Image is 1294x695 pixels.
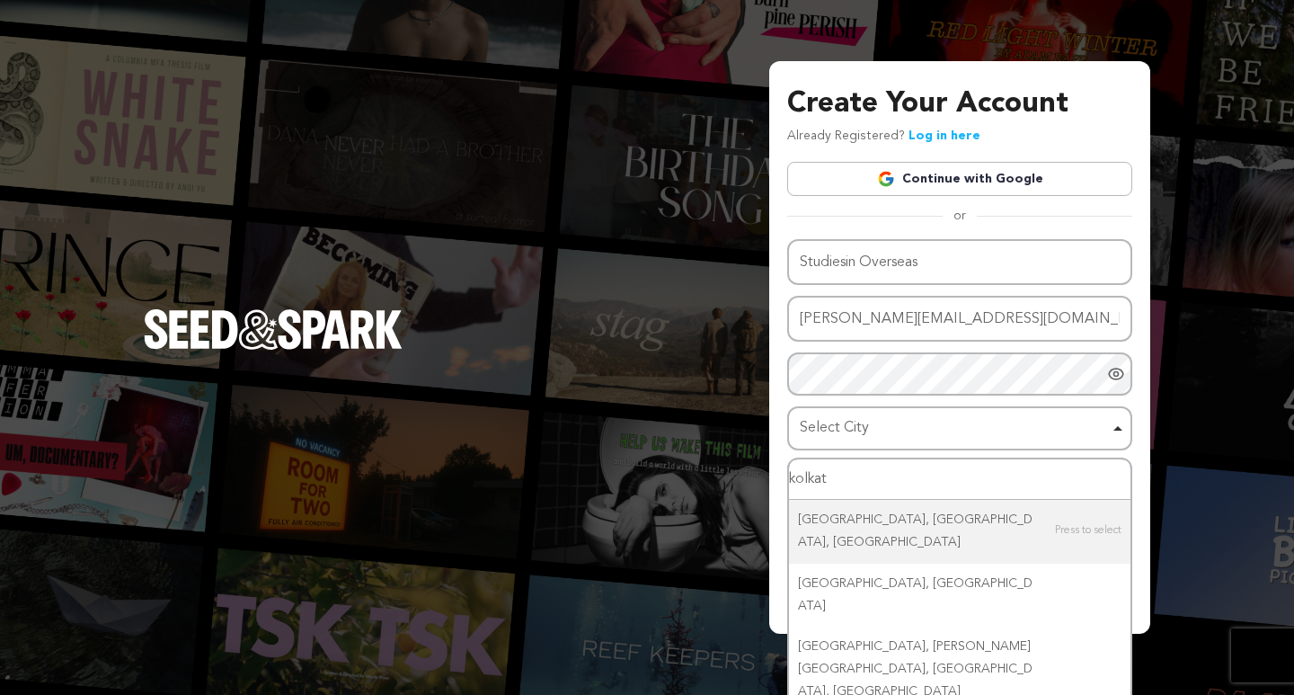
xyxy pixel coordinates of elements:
a: Seed&Spark Homepage [144,309,403,385]
input: Select City [789,459,1130,500]
img: Seed&Spark Logo [144,309,403,349]
span: or [943,207,977,225]
h3: Create Your Account [787,83,1132,126]
a: Show password as plain text. Warning: this will display your password on the screen. [1107,365,1125,383]
div: [GEOGRAPHIC_DATA], [GEOGRAPHIC_DATA] [789,564,1130,627]
div: Select City [800,415,1109,441]
input: Email address [787,296,1132,342]
p: Already Registered? [787,126,980,147]
a: Continue with Google [787,162,1132,196]
img: Google logo [877,170,895,188]
div: [GEOGRAPHIC_DATA], [GEOGRAPHIC_DATA], [GEOGRAPHIC_DATA] [789,500,1130,563]
a: Log in here [908,129,980,142]
input: Name [787,239,1132,285]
